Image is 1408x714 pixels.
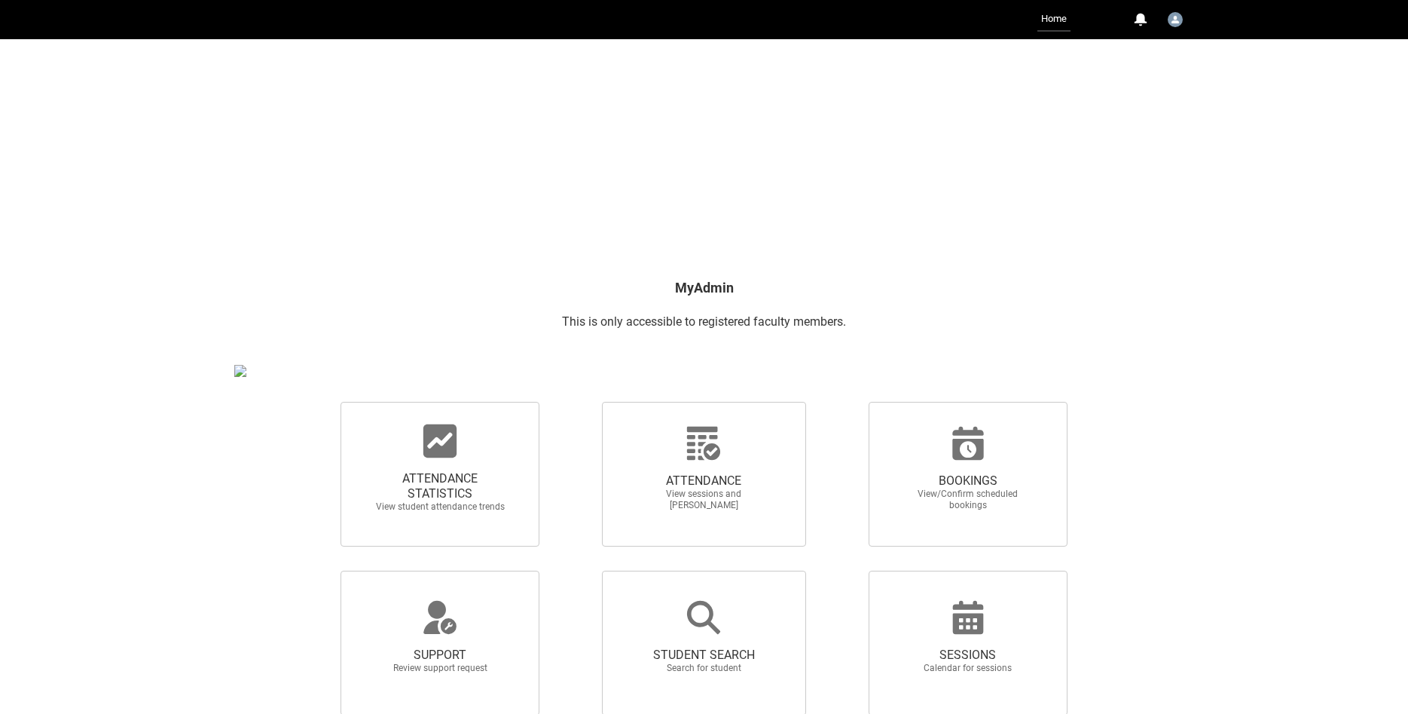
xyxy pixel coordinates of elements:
[637,663,770,674] span: Search for student
[902,473,1034,489] span: BOOKINGS
[637,489,770,511] span: View sessions and [PERSON_NAME]
[234,365,246,377] img: REDU_GREY_LINE
[1037,8,1071,32] a: Home
[902,663,1034,674] span: Calendar for sessions
[374,501,506,513] span: View student attendance trends
[562,314,846,329] span: This is only accessible to registered faculty members.
[374,471,506,501] span: ATTENDANCE STATISTICS
[374,648,506,663] span: SUPPORT
[1164,6,1187,30] button: User Profile Alex.Aldrich
[902,648,1034,663] span: SESSIONS
[637,648,770,663] span: STUDENT SEARCH
[234,277,1174,298] h2: MyAdmin
[1168,12,1183,27] img: Alex.Aldrich
[374,663,506,674] span: Review support request
[902,489,1034,511] span: View/Confirm scheduled bookings
[637,473,770,489] span: ATTENDANCE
